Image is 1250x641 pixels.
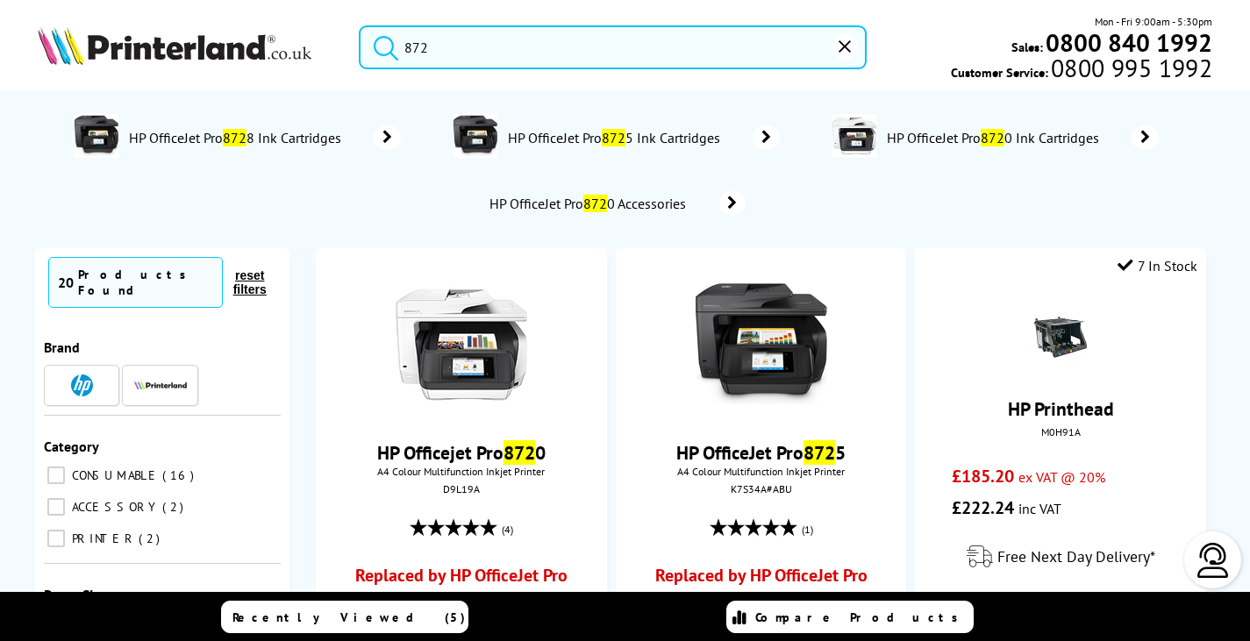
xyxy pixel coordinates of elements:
a: Replaced by HP OfficeJet Pro 9135e [652,564,870,618]
mark: 872 [981,129,1004,146]
a: HP OfficeJet Pro8720 Ink Cartridges [885,114,1159,161]
span: A4 Colour Multifunction Inkjet Printer [325,465,597,478]
div: modal_delivery [924,532,1196,581]
span: Brand [44,338,80,356]
a: HP OfficeJet Pro8720 Accessories [488,191,746,216]
span: 20 [58,274,74,291]
mark: 872 [504,440,535,465]
a: Recently Viewed (5) [221,601,468,633]
span: Compare Products [755,609,968,625]
a: 0800 840 1992 [1043,34,1212,51]
span: Mon - Fri 9:00am - 5:30pm [1095,13,1212,30]
span: HP OfficeJet Pro 8 Ink Cartridges [127,129,348,146]
input: ACCESSORY 2 [47,498,65,516]
span: Free Next Day Delivery* [997,546,1155,566]
div: K7S34A#ABU [629,482,893,495]
mark: 872 [223,129,246,146]
a: HP OfficeJet Pro8728 Ink Cartridges [127,114,401,161]
span: PRINTER [68,531,137,546]
span: Sales: [1011,39,1043,55]
span: £222.24 [952,496,1014,519]
span: 2 [162,499,188,515]
span: Customer Service: [951,60,1212,81]
img: Printerland Logo [38,26,311,65]
img: K7S35A-conspage.jpg [75,114,118,158]
span: (4) [502,513,513,546]
span: 16 [162,467,198,483]
span: Recently Viewed (5) [232,609,466,625]
span: HP OfficeJet Pro 5 Ink Cartridges [506,129,727,146]
span: ACCESSORY [68,499,161,515]
span: HP OfficeJet Pro 0 Accessories [488,195,693,212]
div: M0H91A [928,425,1192,438]
img: HP-M0H91A-Small.png [1030,305,1091,367]
img: D9L19A-conspage.jpg [832,114,876,158]
img: D9L19A-small.jpg [396,279,527,410]
span: inc VAT [1018,500,1061,517]
a: HP Officejet Pro8720 [377,440,546,465]
img: HP [71,374,93,396]
a: HP OfficeJet Pro8725 [676,440,846,465]
button: reset filters [223,267,276,297]
span: Paper Size [44,586,106,603]
span: 0800 995 1992 [1048,60,1212,76]
input: PRINTER 2 [47,530,65,547]
a: Printerland Logo [38,26,337,68]
b: 0800 840 1992 [1046,26,1212,59]
div: 7 In Stock [1118,257,1197,274]
span: HP OfficeJet Pro 0 Ink Cartridges [885,129,1106,146]
img: Printerland [134,381,187,389]
span: ex VAT @ 20% [1018,468,1105,486]
input: Sea [359,25,867,69]
a: Replaced by HP OfficeJet Pro 9120b [352,564,570,618]
a: HP Printhead [1008,396,1114,421]
img: user-headset-light.svg [1196,543,1231,578]
span: CONSUMABLE [68,467,161,483]
span: A4 Colour Multifunction Inkjet Printer [625,465,897,478]
div: D9L19A [329,482,593,495]
div: Products Found [78,267,213,298]
mark: 872 [804,440,835,465]
mark: 872 [602,129,625,146]
mark: 872 [583,195,607,212]
a: Compare Products [726,601,974,633]
span: (1) [802,513,813,546]
img: K7S35A-conspage.jpg [454,114,497,158]
a: HP OfficeJet Pro8725 Ink Cartridges [506,114,780,161]
input: CONSUMABLE 16 [47,467,65,484]
span: Category [44,438,99,455]
img: HP-8725-Front-Facing-Small.jpg [696,279,827,410]
span: £185.20 [952,465,1014,488]
span: 2 [139,531,164,546]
